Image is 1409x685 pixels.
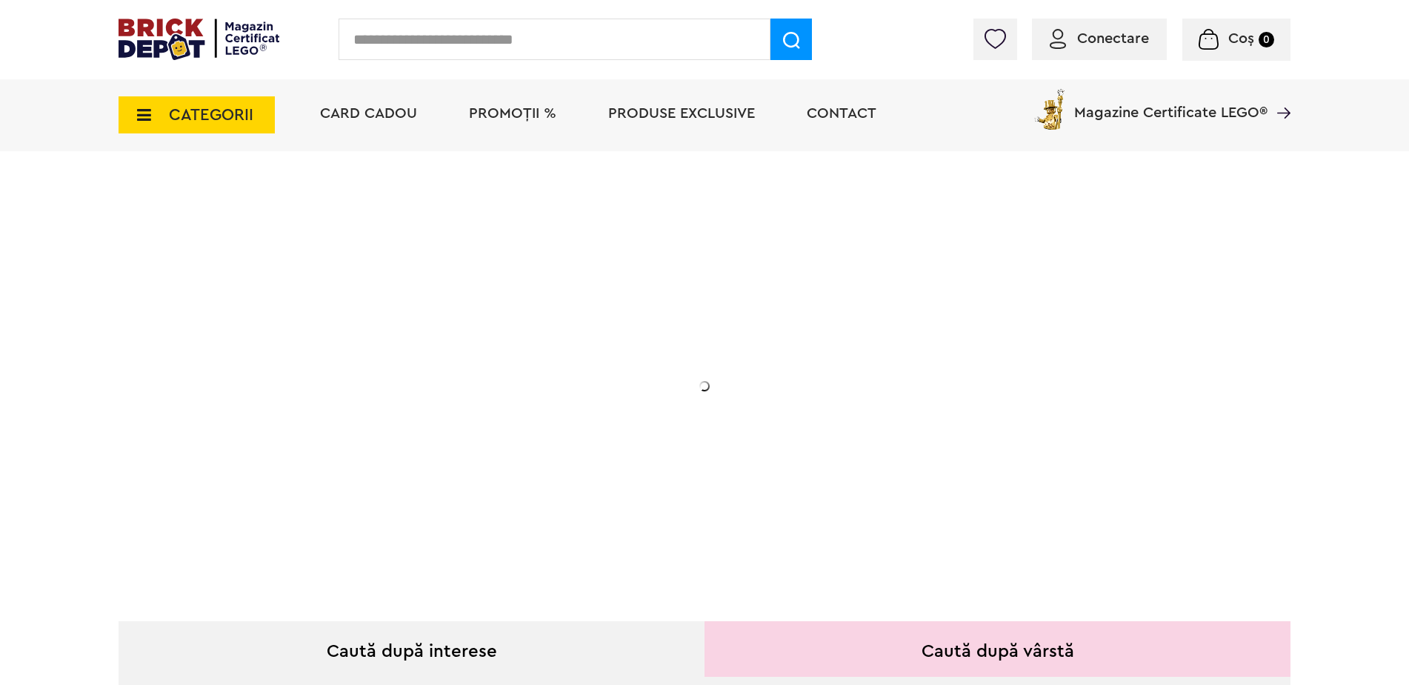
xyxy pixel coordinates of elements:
span: Conectare [1077,31,1149,46]
span: Magazine Certificate LEGO® [1074,86,1268,120]
h2: La două seturi LEGO de adulți achiziționate din selecție! În perioada 12 - [DATE]! [224,367,520,429]
a: PROMOȚII % [469,106,556,121]
span: Coș [1228,31,1254,46]
small: 0 [1259,32,1274,47]
a: Magazine Certificate LEGO® [1268,86,1290,101]
div: Caută după interese [119,621,704,677]
a: Contact [807,106,876,121]
a: Produse exclusive [608,106,755,121]
a: Conectare [1050,31,1149,46]
a: Card Cadou [320,106,417,121]
div: Caută după vârstă [704,621,1290,677]
span: CATEGORII [169,107,253,123]
div: Explorează [224,463,520,481]
h1: 20% Reducere! [224,299,520,352]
